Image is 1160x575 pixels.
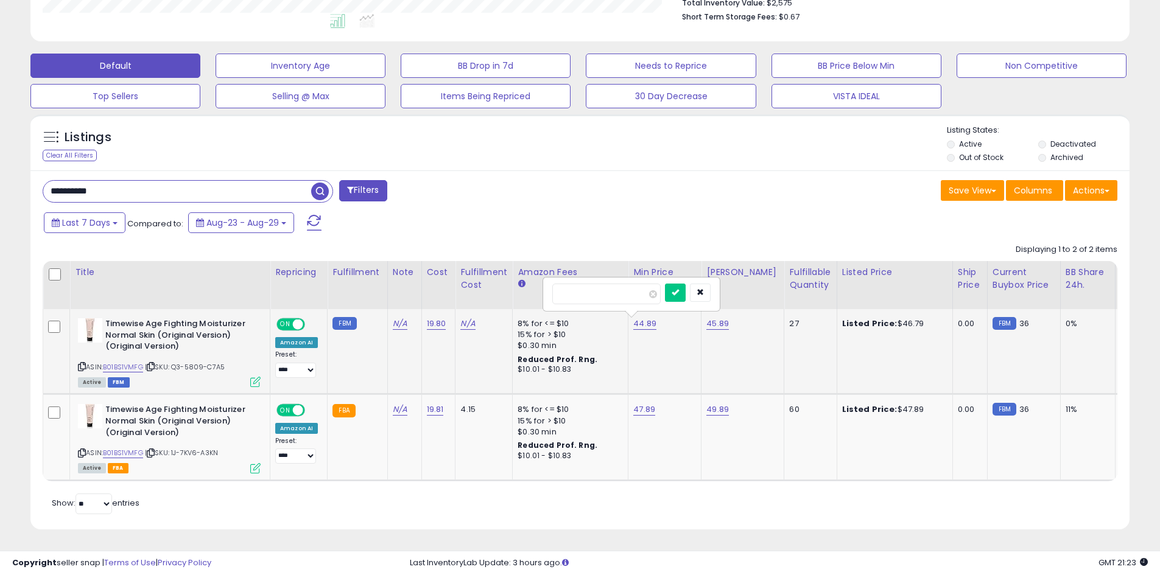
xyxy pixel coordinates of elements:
span: 36 [1019,318,1029,329]
p: Listing States: [947,125,1130,136]
span: ON [278,319,293,330]
small: FBM [993,317,1016,330]
button: Last 7 Days [44,212,125,233]
div: 60 [789,404,827,415]
div: Cost [427,266,451,279]
div: Fulfillment Cost [460,266,507,291]
button: Aug-23 - Aug-29 [188,212,294,233]
span: 2025-09-6 21:23 GMT [1098,557,1148,568]
div: 15% for > $10 [518,329,619,340]
small: FBM [332,317,356,330]
img: 21MnjchtcCL._SL40_.jpg [78,318,102,343]
a: 49.89 [706,403,729,416]
button: Non Competitive [957,54,1127,78]
span: | SKU: Q3-5809-C7A5 [145,362,225,372]
div: Last InventoryLab Update: 3 hours ago. [410,557,1148,569]
label: Deactivated [1050,139,1096,149]
a: 44.89 [633,318,656,330]
div: 8% for <= $10 [518,318,619,329]
button: Columns [1006,180,1063,201]
a: Privacy Policy [158,557,211,568]
div: [PERSON_NAME] [706,266,779,279]
span: Show: entries [52,497,139,509]
a: B01BS1VMFG [103,362,143,372]
b: Listed Price: [842,318,898,329]
div: 0% [1066,318,1106,329]
span: FBM [108,377,130,388]
a: 47.89 [633,403,655,416]
b: Timewise Age Fighting Moisturizer Normal Skin (Original Version) (Original Version) [105,318,253,355]
div: $10.01 - $10.83 [518,451,619,461]
a: N/A [393,403,407,416]
div: $47.89 [842,404,943,415]
button: Default [30,54,200,78]
div: $46.79 [842,318,943,329]
button: Inventory Age [216,54,385,78]
small: FBM [993,403,1016,416]
button: Save View [941,180,1004,201]
div: Current Buybox Price [993,266,1055,291]
span: Last 7 Days [62,217,110,229]
strong: Copyright [12,557,57,568]
a: 19.81 [427,403,444,416]
div: 27 [789,318,827,329]
a: 19.80 [427,318,446,330]
span: All listings currently available for purchase on Amazon [78,377,106,388]
div: Listed Price [842,266,947,279]
small: Amazon Fees. [518,279,525,290]
div: $0.30 min [518,427,619,437]
span: | SKU: 1J-7KV6-A3KN [145,448,218,458]
span: $0.67 [779,11,800,23]
div: ASIN: [78,318,261,386]
a: 45.89 [706,318,729,330]
div: 11% [1066,404,1106,415]
div: Min Price [633,266,696,279]
button: BB Drop in 7d [401,54,571,78]
div: $10.01 - $10.83 [518,364,619,375]
div: Preset: [275,350,318,378]
div: Fulfillment [332,266,382,279]
button: Actions [1065,180,1117,201]
div: Title [75,266,265,279]
a: B01BS1VMFG [103,448,143,458]
span: Aug-23 - Aug-29 [206,217,279,229]
label: Out of Stock [959,152,1004,162]
label: Archived [1050,152,1083,162]
div: $0.30 min [518,340,619,351]
a: N/A [393,318,407,330]
div: 4.15 [460,404,503,415]
div: Clear All Filters [43,150,97,161]
div: Note [393,266,417,279]
div: ASIN: [78,404,261,472]
label: Active [959,139,982,149]
div: 0.00 [958,318,978,329]
button: Items Being Repriced [401,84,571,108]
b: Short Term Storage Fees: [682,12,777,22]
div: Ship Price [958,266,982,291]
button: BB Price Below Min [772,54,941,78]
div: 8% for <= $10 [518,404,619,415]
div: Repricing [275,266,322,279]
button: VISTA IDEAL [772,84,941,108]
button: 30 Day Decrease [586,84,756,108]
div: Amazon AI [275,337,318,348]
b: Listed Price: [842,403,898,415]
div: Fulfillable Quantity [789,266,831,291]
b: Reduced Prof. Rng. [518,440,597,450]
div: Amazon AI [275,423,318,434]
span: Columns [1014,184,1052,197]
span: All listings currently available for purchase on Amazon [78,463,106,473]
span: OFF [303,405,323,416]
button: Selling @ Max [216,84,385,108]
img: 21MnjchtcCL._SL40_.jpg [78,404,102,428]
div: seller snap | | [12,557,211,569]
div: 0.00 [958,404,978,415]
span: ON [278,405,293,416]
div: Amazon Fees [518,266,623,279]
a: Terms of Use [104,557,156,568]
div: Displaying 1 to 2 of 2 items [1016,244,1117,256]
span: Compared to: [127,218,183,229]
div: Preset: [275,437,318,464]
span: 36 [1019,403,1029,415]
h5: Listings [65,129,111,146]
